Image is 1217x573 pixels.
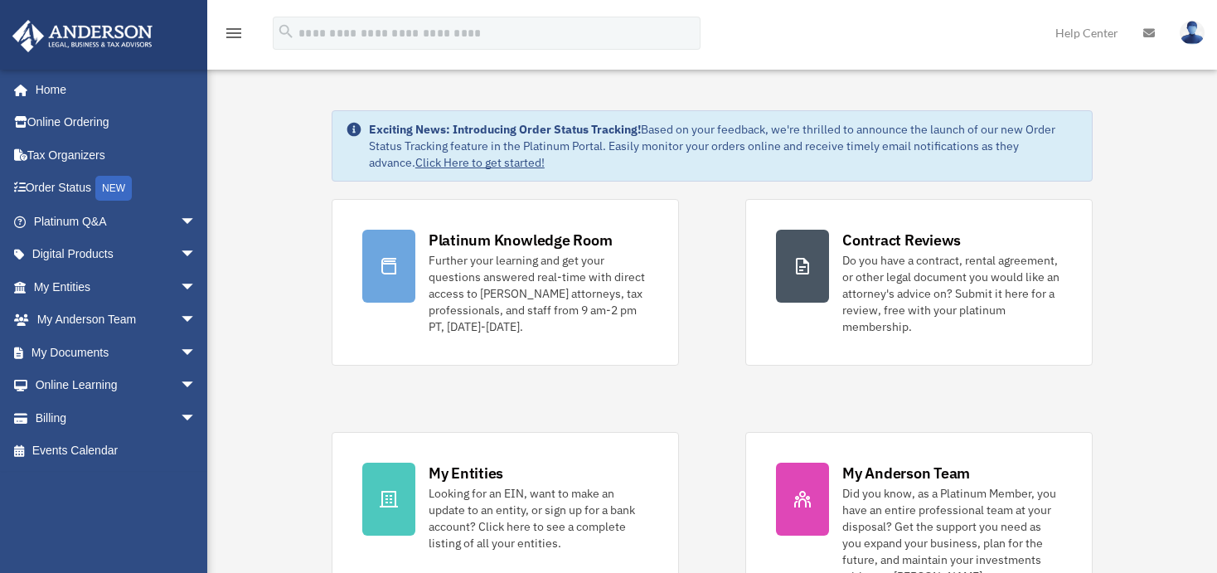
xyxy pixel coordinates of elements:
i: menu [224,23,244,43]
span: arrow_drop_down [180,205,213,239]
div: Do you have a contract, rental agreement, or other legal document you would like an attorney's ad... [842,252,1062,335]
span: arrow_drop_down [180,336,213,370]
div: My Entities [429,463,503,483]
strong: Exciting News: Introducing Order Status Tracking! [369,122,641,137]
a: My Anderson Teamarrow_drop_down [12,303,221,337]
i: search [277,22,295,41]
span: arrow_drop_down [180,238,213,272]
a: My Entitiesarrow_drop_down [12,270,221,303]
div: Contract Reviews [842,230,961,250]
div: My Anderson Team [842,463,970,483]
span: arrow_drop_down [180,303,213,337]
a: Tax Organizers [12,138,221,172]
a: Platinum Q&Aarrow_drop_down [12,205,221,238]
img: User Pic [1180,21,1205,45]
a: Click Here to get started! [415,155,545,170]
div: Further your learning and get your questions answered real-time with direct access to [PERSON_NAM... [429,252,648,335]
div: Based on your feedback, we're thrilled to announce the launch of our new Order Status Tracking fe... [369,121,1079,171]
a: Order StatusNEW [12,172,221,206]
a: Digital Productsarrow_drop_down [12,238,221,271]
div: Platinum Knowledge Room [429,230,613,250]
div: NEW [95,176,132,201]
span: arrow_drop_down [180,369,213,403]
a: Events Calendar [12,435,221,468]
a: My Documentsarrow_drop_down [12,336,221,369]
a: Billingarrow_drop_down [12,401,221,435]
a: Online Learningarrow_drop_down [12,369,221,402]
a: Platinum Knowledge Room Further your learning and get your questions answered real-time with dire... [332,199,679,366]
a: Contract Reviews Do you have a contract, rental agreement, or other legal document you would like... [745,199,1093,366]
img: Anderson Advisors Platinum Portal [7,20,158,52]
a: Online Ordering [12,106,221,139]
span: arrow_drop_down [180,270,213,304]
a: Home [12,73,213,106]
a: menu [224,29,244,43]
div: Looking for an EIN, want to make an update to an entity, or sign up for a bank account? Click her... [429,485,648,551]
span: arrow_drop_down [180,401,213,435]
